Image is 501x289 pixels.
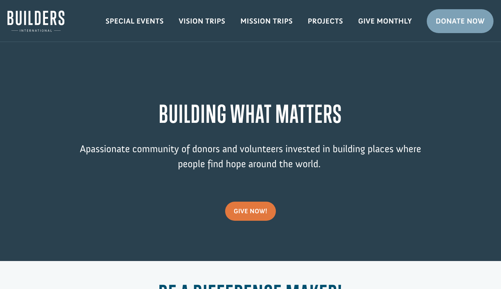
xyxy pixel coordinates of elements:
a: Vision Trips [171,11,233,31]
span: A [80,143,85,155]
a: Mission Trips [233,11,300,31]
a: give now! [225,202,276,221]
a: Projects [300,11,351,31]
a: Give Monthly [350,11,419,31]
h1: BUILDING WHAT MATTERS [67,100,435,131]
a: Special Events [98,11,171,31]
a: Donate Now [427,9,494,33]
p: passionate community of donors and volunteers invested in building places where people find hope ... [67,142,435,182]
img: Builders International [7,11,64,32]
